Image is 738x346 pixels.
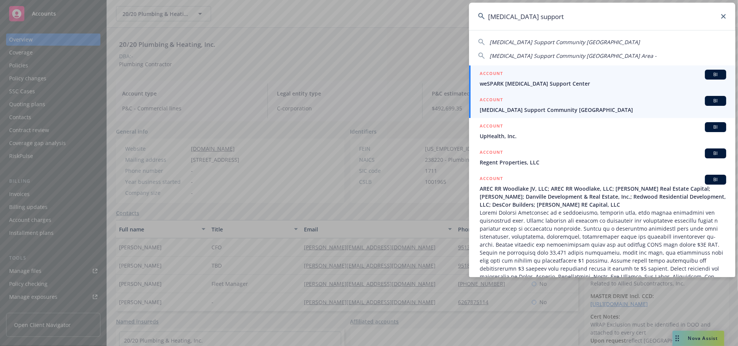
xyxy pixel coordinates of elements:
span: [MEDICAL_DATA] Support Community [GEOGRAPHIC_DATA] [480,106,726,114]
span: BI [708,71,723,78]
h5: ACCOUNT [480,70,503,79]
input: Search... [469,3,735,30]
h5: ACCOUNT [480,175,503,184]
h5: ACCOUNT [480,122,503,131]
a: ACCOUNTBIweSPARK [MEDICAL_DATA] Support Center [469,65,735,92]
h5: ACCOUNT [480,148,503,158]
span: BI [708,150,723,157]
span: BI [708,97,723,104]
span: BI [708,176,723,183]
a: ACCOUNTBIUpHealth, Inc. [469,118,735,144]
span: Regent Properties, LLC [480,158,726,166]
h5: ACCOUNT [480,96,503,105]
span: AREC RR Woodlake JV, LLC; AREC RR Woodlake, LLC; [PERSON_NAME] Real Estate Capital; [PERSON_NAME]... [480,185,726,209]
a: ACCOUNTBI[MEDICAL_DATA] Support Community [GEOGRAPHIC_DATA] [469,92,735,118]
span: weSPARK [MEDICAL_DATA] Support Center [480,80,726,88]
span: UpHealth, Inc. [480,132,726,140]
a: ACCOUNTBIRegent Properties, LLC [469,144,735,171]
span: BI [708,124,723,131]
span: [MEDICAL_DATA] Support Community [GEOGRAPHIC_DATA] [490,38,640,46]
span: [MEDICAL_DATA] Support Community [GEOGRAPHIC_DATA] Area - [490,52,657,59]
